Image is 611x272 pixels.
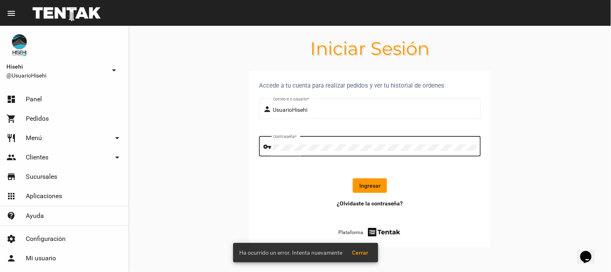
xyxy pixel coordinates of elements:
span: Sucursales [26,173,57,181]
mat-icon: restaurant [6,133,16,143]
span: @UsuarioHisehi [6,71,106,80]
mat-icon: vpn_key [263,142,273,152]
img: b10aa081-330c-4927-a74e-08896fa80e0a.jpg [6,32,32,58]
span: Pedidos [26,115,49,123]
span: Mi usuario [26,254,56,262]
span: Ha ocurrido un error. Intenta nuevamente [240,249,343,257]
mat-icon: contact_support [6,211,16,221]
mat-icon: shopping_cart [6,114,16,123]
mat-icon: store [6,172,16,182]
span: Aplicaciones [26,192,62,200]
mat-icon: arrow_drop_down [109,65,119,75]
a: Plataforma [338,227,402,238]
mat-icon: person [263,105,273,114]
span: Clientes [26,153,48,161]
span: Plataforma [338,228,363,236]
h1: Iniciar Sesión [129,42,611,55]
span: Configuración [26,235,66,243]
mat-icon: dashboard [6,94,16,104]
img: tentak-firm.png [367,227,402,238]
span: Menú [26,134,42,142]
span: Hisehi [6,62,106,71]
span: Panel [26,95,42,103]
mat-icon: arrow_drop_down [112,153,122,162]
a: ¿Olvidaste la contraseña? [337,199,403,207]
mat-icon: arrow_drop_down [112,133,122,143]
mat-icon: person [6,253,16,263]
div: Accede a tu cuenta para realizar pedidos y ver tu historial de ordenes [259,81,481,90]
mat-icon: apps [6,191,16,201]
mat-icon: people [6,153,16,162]
span: Ayuda [26,212,44,220]
iframe: chat widget [577,240,603,264]
button: Cerrar [346,245,375,260]
button: Ingresar [353,178,387,193]
span: Cerrar [352,249,369,256]
mat-icon: settings [6,234,16,244]
mat-icon: menu [6,8,16,18]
